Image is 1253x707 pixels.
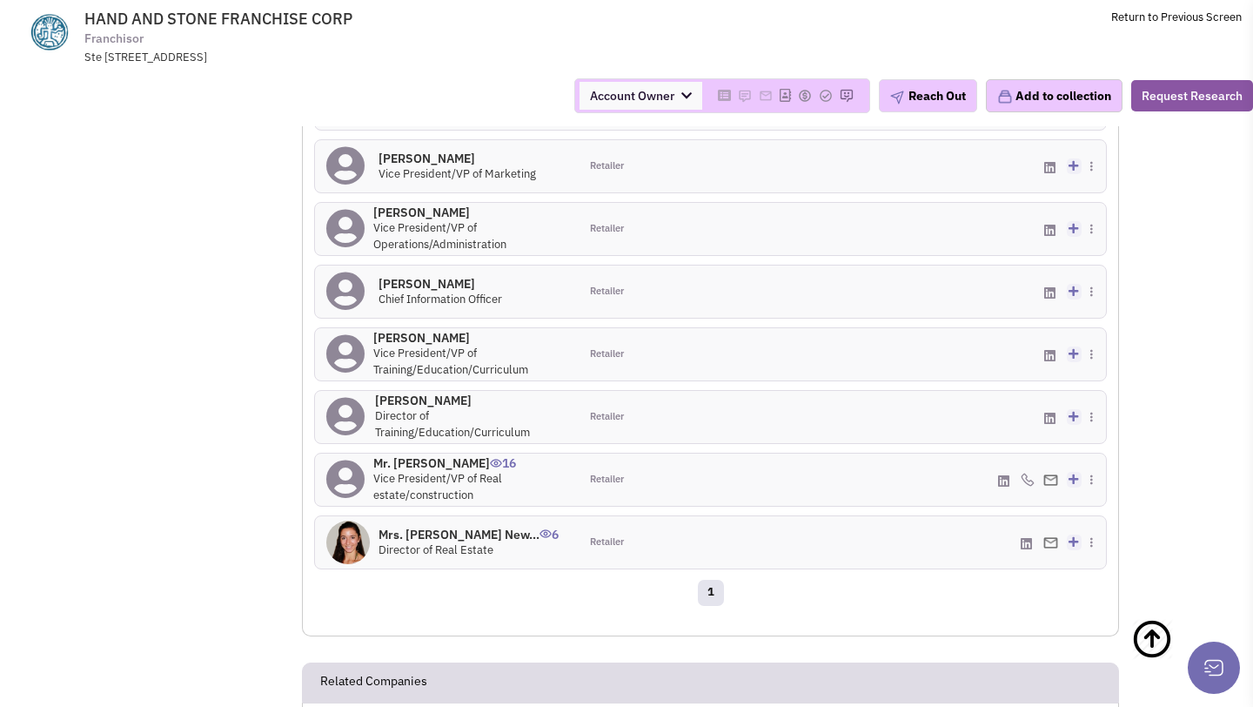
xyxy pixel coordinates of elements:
[698,580,724,606] a: 1
[490,442,516,471] span: 16
[379,166,536,181] span: Vice President/VP of Marketing
[879,79,977,112] button: Reach Out
[539,529,552,538] img: icon-UserInteraction.png
[375,408,530,440] span: Director of Training/Education/Curriculum
[590,410,624,424] span: Retailer
[986,79,1122,112] button: Add to collection
[326,521,370,564] img: ninEx5S960Sma5JqVJfnxw.jpg
[373,471,502,502] span: Vice President/VP of Real estate/construction
[373,330,567,346] h4: [PERSON_NAME]
[84,9,352,29] span: HAND AND STONE FRANCHISE CORP
[1043,537,1058,549] img: Email%20Icon.png
[759,89,773,103] img: Please add to your accounts
[539,514,559,542] span: 6
[819,89,833,103] img: Please add to your accounts
[738,89,752,103] img: Please add to your accounts
[84,50,539,66] div: Ste [STREET_ADDRESS]
[590,347,624,361] span: Retailer
[798,89,812,103] img: Please add to your accounts
[1021,473,1035,487] img: icon-phone.png
[590,285,624,299] span: Retailer
[590,159,624,173] span: Retailer
[373,455,567,471] h4: Mr. [PERSON_NAME]
[375,393,567,408] h4: [PERSON_NAME]
[379,527,559,542] h4: Mrs. [PERSON_NAME] New...
[379,151,536,166] h4: [PERSON_NAME]
[490,459,502,468] img: icon-UserInteraction.png
[1131,80,1253,111] button: Request Research
[590,535,624,549] span: Retailer
[590,222,624,236] span: Retailer
[373,205,567,220] h4: [PERSON_NAME]
[373,346,528,377] span: Vice President/VP of Training/Education/Curriculum
[1111,10,1242,24] a: Return to Previous Screen
[320,663,427,702] h2: Related Companies
[379,276,502,292] h4: [PERSON_NAME]
[840,89,854,103] img: Please add to your accounts
[580,82,702,110] span: Account Owner
[1043,475,1058,486] img: Email%20Icon.png
[997,89,1013,104] img: icon-collection-lavender.png
[379,292,502,306] span: Chief Information Officer
[373,220,506,252] span: Vice President/VP of Operations/Administration
[84,30,144,48] span: Franchisor
[890,91,904,104] img: plane.png
[379,542,493,557] span: Director of Real Estate
[590,473,624,487] span: Retailer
